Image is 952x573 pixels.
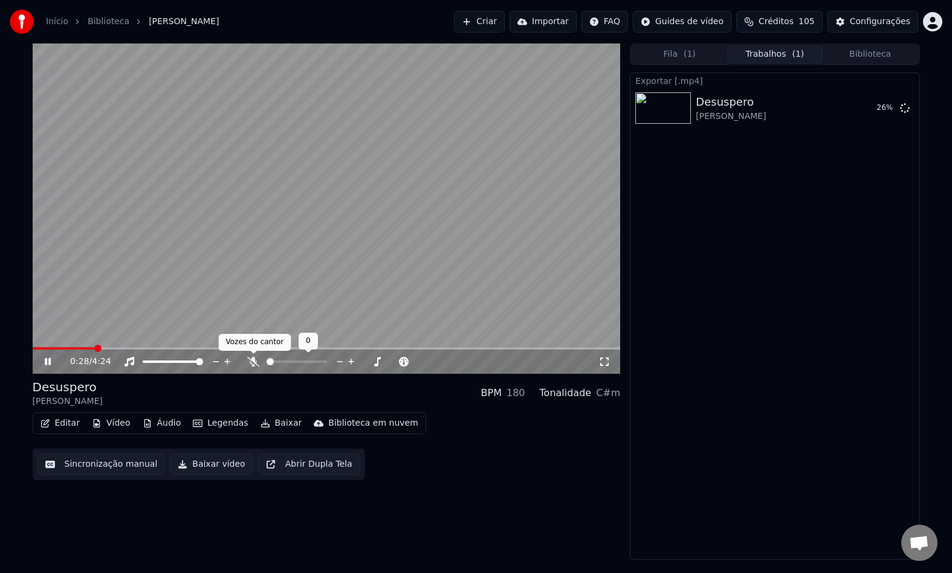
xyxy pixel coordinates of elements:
[823,46,918,63] button: Biblioteca
[33,395,103,408] div: [PERSON_NAME]
[696,110,766,123] div: [PERSON_NAME]
[798,16,815,28] span: 105
[877,103,895,113] div: 26 %
[88,16,129,28] a: Biblioteca
[510,11,577,33] button: Importar
[87,415,135,432] button: Vídeo
[10,10,34,34] img: youka
[170,453,253,475] button: Baixar vídeo
[633,11,731,33] button: Guides de vídeo
[630,73,919,88] div: Exportar [.mp4]
[328,417,418,429] div: Biblioteca em nuvem
[46,16,68,28] a: Início
[256,415,307,432] button: Baixar
[188,415,253,432] button: Legendas
[454,11,505,33] button: Criar
[46,16,219,28] nav: breadcrumb
[258,453,360,475] button: Abrir Dupla Tela
[581,11,628,33] button: FAQ
[792,48,804,60] span: ( 1 )
[299,333,318,350] div: 0
[759,16,794,28] span: Créditos
[736,11,823,33] button: Créditos105
[70,356,89,368] span: 0:28
[540,386,592,400] div: Tonalidade
[36,415,85,432] button: Editar
[37,453,166,475] button: Sincronização manual
[70,356,99,368] div: /
[138,415,186,432] button: Áudio
[727,46,823,63] button: Trabalhos
[684,48,696,60] span: ( 1 )
[901,525,937,561] div: Conversa aberta
[149,16,219,28] span: [PERSON_NAME]
[632,46,727,63] button: Fila
[33,379,103,395] div: Desuspero
[219,334,291,351] div: Vozes do cantor
[92,356,111,368] span: 4:24
[827,11,918,33] button: Configurações
[481,386,502,400] div: BPM
[507,386,525,400] div: 180
[596,386,620,400] div: C#m
[850,16,910,28] div: Configurações
[696,94,766,110] div: Desuspero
